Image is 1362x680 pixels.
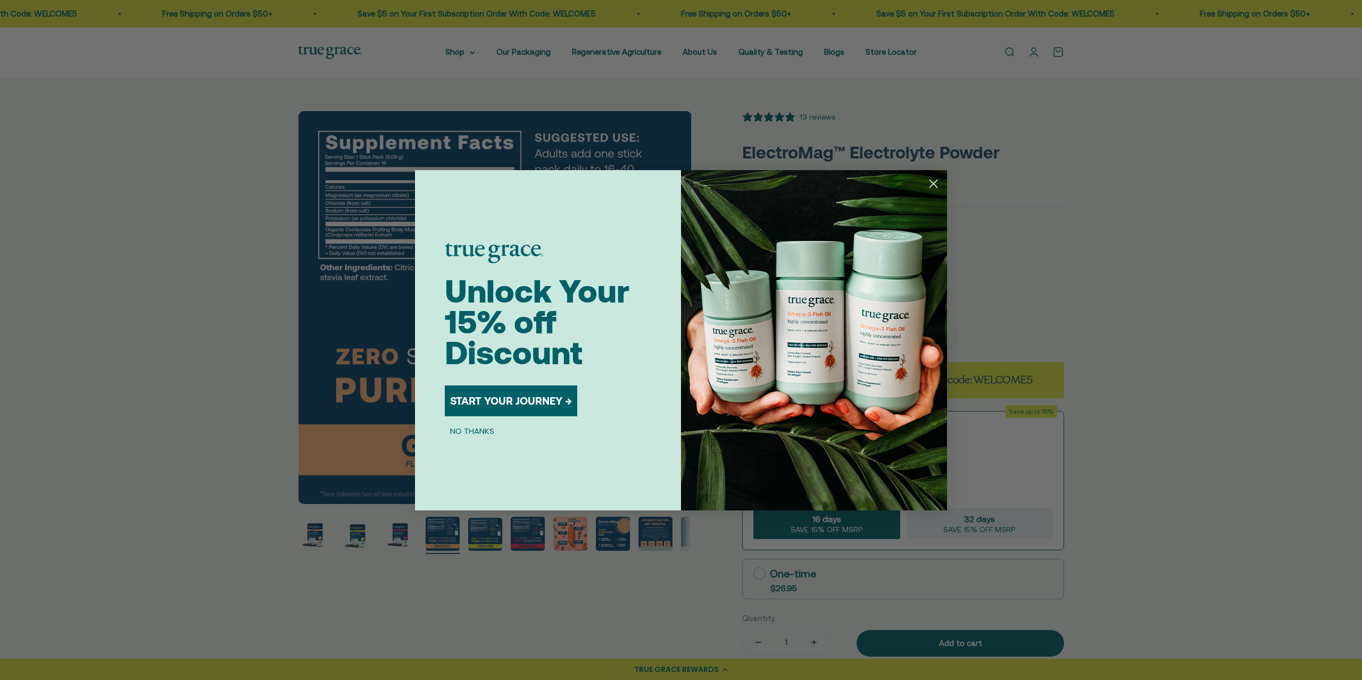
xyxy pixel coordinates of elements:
button: NO THANKS [445,425,500,438]
button: Close dialog [924,174,943,193]
span: Unlock Your 15% off Discount [445,273,629,371]
img: 098727d5-50f8-4f9b-9554-844bb8da1403.jpeg [681,170,947,510]
img: logo placeholder [445,243,543,263]
button: START YOUR JOURNEY → [445,385,577,416]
